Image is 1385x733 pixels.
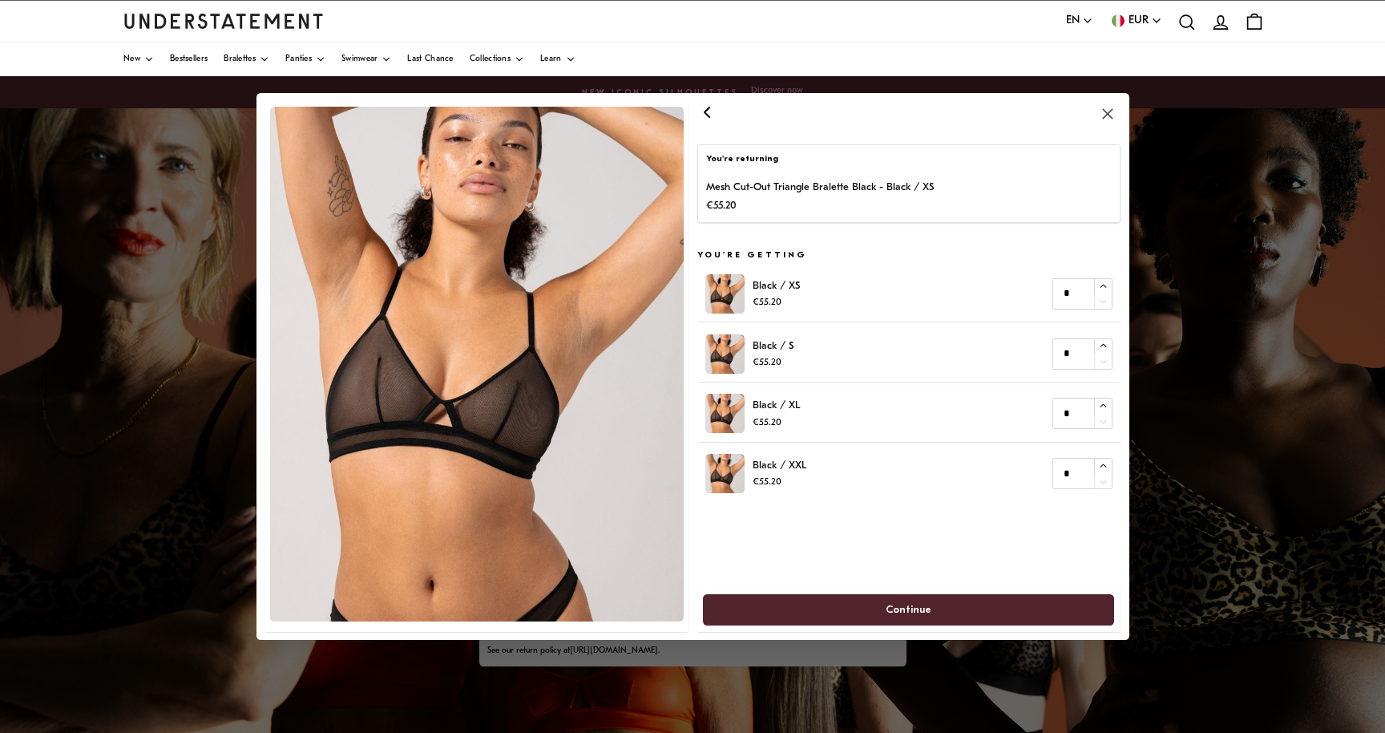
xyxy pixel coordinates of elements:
[270,107,684,622] img: BLAC-BRA-016.jpg
[170,55,208,63] span: Bestsellers
[470,43,524,76] a: Collections
[886,595,931,625] span: Continue
[1129,12,1149,30] span: EUR
[705,394,745,433] img: BLAC-BRA-016.jpg
[706,153,1112,166] p: You're returning
[224,43,269,76] a: Bralettes
[1066,12,1093,30] button: EN
[407,55,453,63] span: Last Chance
[706,179,934,196] p: Mesh Cut-Out Triangle Bralette Black - Black / XS
[123,55,140,63] span: New
[753,415,800,431] p: €55.20
[123,14,324,28] a: Understatement Homepage
[170,43,208,76] a: Bestsellers
[470,55,511,63] span: Collections
[123,43,154,76] a: New
[753,338,793,354] p: Black / S
[285,43,325,76] a: Panties
[753,475,806,490] p: €55.20
[697,249,1121,262] h5: You're getting
[705,274,745,314] img: BLAC-BRA-016.jpg
[224,55,256,63] span: Bralettes
[706,197,934,214] p: €55.20
[341,55,378,63] span: Swimwear
[1109,12,1162,30] button: EUR
[753,295,800,310] p: €55.20
[753,457,806,474] p: Black / XXL
[285,55,312,63] span: Panties
[540,43,575,76] a: Learn
[705,454,745,493] img: BLAC-BRA-016.jpg
[1066,12,1080,30] span: EN
[540,55,562,63] span: Learn
[703,594,1114,626] button: Continue
[705,334,745,374] img: BLAC-BRA-016.jpg
[753,277,800,294] p: Black / XS
[753,355,793,371] p: €55.20
[407,43,453,76] a: Last Chance
[753,397,800,414] p: Black / XL
[341,43,391,76] a: Swimwear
